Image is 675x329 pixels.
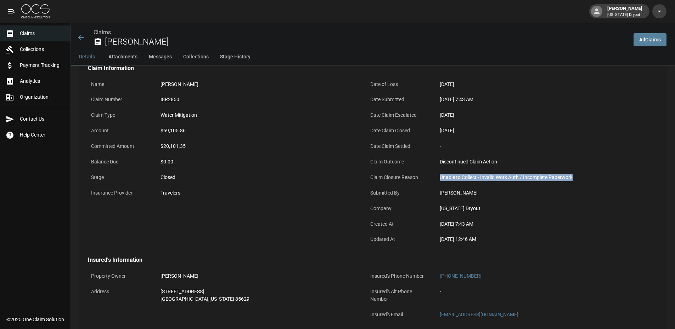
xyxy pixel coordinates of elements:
[440,273,482,279] a: [PHONE_NUMBER]
[367,285,431,306] p: Insured's Alt Phone Number
[367,202,431,215] p: Company
[20,131,65,139] span: Help Center
[161,96,355,103] div: I8R2850
[161,143,355,150] div: $20,101.35
[161,272,355,280] div: [PERSON_NAME]
[161,174,355,181] div: Closed
[161,295,355,303] div: [GEOGRAPHIC_DATA] , [US_STATE] 85629
[20,93,65,101] span: Organization
[20,115,65,123] span: Contact Us
[143,48,178,65] button: Messages
[103,48,143,65] button: Attachments
[367,93,431,106] p: Date Submitted
[6,316,64,323] div: © 2025 One Claim Solution
[88,93,152,106] p: Claim Number
[607,12,642,18] p: [US_STATE] Dryout
[367,155,431,169] p: Claim Outcome
[161,158,355,166] div: $0.00
[161,111,355,119] div: Water Mitigation
[367,217,431,231] p: Created At
[440,81,635,88] div: [DATE]
[71,48,675,65] div: anchor tabs
[440,288,635,295] div: -
[367,108,431,122] p: Date Claim Escalated
[20,46,65,53] span: Collections
[4,4,18,18] button: open drawer
[20,77,65,85] span: Analytics
[161,81,355,88] div: [PERSON_NAME]
[71,48,103,65] button: Details
[88,108,152,122] p: Claim Type
[440,220,635,228] div: [DATE] 7:43 AM
[367,139,431,153] p: Date Claim Settled
[161,288,355,295] div: [STREET_ADDRESS]
[440,205,635,212] div: [US_STATE] Dryout
[440,111,635,119] div: [DATE]
[88,77,152,91] p: Name
[88,256,638,264] h4: Insured's Information
[214,48,256,65] button: Stage History
[21,4,50,18] img: ocs-logo-white-transparent.png
[20,62,65,69] span: Payment Tracking
[161,127,355,134] div: $69,105.86
[88,65,638,72] h4: Claim Information
[161,189,355,197] div: Travelers
[105,37,628,47] h2: [PERSON_NAME]
[634,33,666,46] a: AllClaims
[440,189,635,197] div: [PERSON_NAME]
[367,124,431,138] p: Date Claim Closed
[94,28,628,37] nav: breadcrumb
[88,155,152,169] p: Balance Due
[440,312,518,317] a: [EMAIL_ADDRESS][DOMAIN_NAME]
[88,269,152,283] p: Property Owner
[367,269,431,283] p: Insured's Phone Number
[367,77,431,91] p: Date of Loss
[440,158,635,166] div: Discontinued Claim Action
[440,143,635,150] div: -
[20,30,65,37] span: Claims
[367,186,431,200] p: Submitted By
[604,5,645,18] div: [PERSON_NAME]
[178,48,214,65] button: Collections
[367,171,431,184] p: Claim Closure Reason
[440,127,635,134] div: [DATE]
[440,236,635,243] div: [DATE] 12:46 AM
[88,285,152,299] p: Address
[367,232,431,246] p: Updated At
[440,174,635,181] div: Unable to Collect - Invalid Work Auth / Incomplete Paperwork
[88,171,152,184] p: Stage
[88,186,152,200] p: Insurance Provider
[367,308,431,322] p: Insured's Email
[94,29,111,36] a: Claims
[88,139,152,153] p: Committed Amount
[440,96,635,103] div: [DATE] 7:43 AM
[88,124,152,138] p: Amount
